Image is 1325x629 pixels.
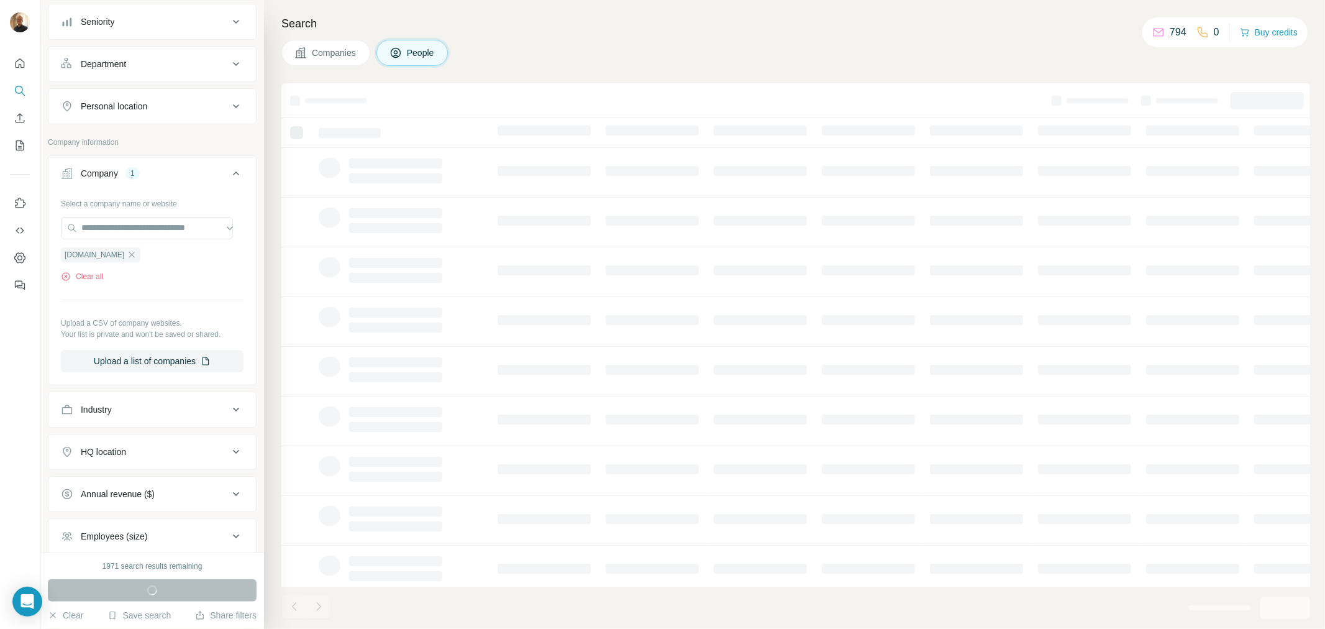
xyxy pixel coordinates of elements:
[48,609,83,622] button: Clear
[61,329,244,340] p: Your list is private and won't be saved or shared.
[12,587,42,617] div: Open Intercom Messenger
[10,107,30,129] button: Enrich CSV
[48,437,256,467] button: HQ location
[107,609,171,622] button: Save search
[81,167,118,180] div: Company
[312,47,357,59] span: Companies
[407,47,435,59] span: People
[61,193,244,209] div: Select a company name or website
[10,12,30,32] img: Avatar
[195,609,257,622] button: Share filters
[10,80,30,102] button: Search
[65,249,124,260] span: [DOMAIN_NAME]
[1170,25,1186,40] p: 794
[81,530,147,543] div: Employees (size)
[81,58,126,70] div: Department
[48,158,256,193] button: Company1
[81,100,147,112] div: Personal location
[10,134,30,157] button: My lists
[81,403,112,416] div: Industry
[48,521,256,551] button: Employees (size)
[48,49,256,79] button: Department
[10,192,30,214] button: Use Surfe on LinkedIn
[1214,25,1219,40] p: 0
[102,561,203,572] div: 1971 search results remaining
[81,16,114,28] div: Seniority
[48,395,256,425] button: Industry
[10,247,30,269] button: Dashboard
[61,318,244,329] p: Upload a CSV of company websites.
[1240,24,1298,41] button: Buy credits
[81,446,126,458] div: HQ location
[61,350,244,372] button: Upload a list of companies
[10,219,30,242] button: Use Surfe API
[48,137,257,148] p: Company information
[10,274,30,296] button: Feedback
[125,168,140,179] div: 1
[61,271,103,282] button: Clear all
[48,479,256,509] button: Annual revenue ($)
[81,488,155,500] div: Annual revenue ($)
[281,15,1310,32] h4: Search
[48,7,256,37] button: Seniority
[48,91,256,121] button: Personal location
[10,52,30,75] button: Quick start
